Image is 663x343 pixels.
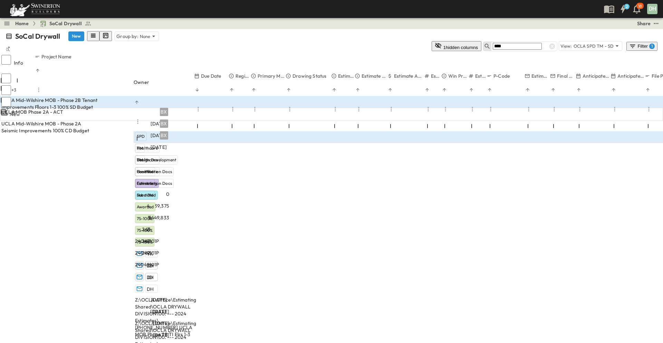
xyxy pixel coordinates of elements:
div: BX [160,108,168,116]
span: TM [137,145,143,151]
span: Construction Docs [137,181,172,186]
div: BX [160,120,168,128]
span: $449,833 [148,214,169,221]
span: 24049101P [135,261,159,268]
div: BX [160,131,168,140]
a: Home [15,20,29,27]
p: 18 [638,3,642,9]
span: Healthcare [137,169,158,174]
img: 6c363589ada0b36f064d841b69d3a419a338230e66bb0a533688fa5cc3e9e735.png [8,2,61,16]
div: + 3 [10,86,18,94]
span: [DATE] [151,132,167,139]
div: table view [87,31,112,41]
span: TM [137,157,143,162]
div: Share [637,20,651,27]
div: Filter [629,43,655,50]
button: 1hidden columns [432,41,481,51]
span: SoCal Drywall [49,20,82,27]
span: Z:\OCLA\Office\Estimating Shared\OCLA DRYWALL DIVISION\00. --- 2024 Estimates\[PHONE_NUMBER] UCLA... [135,296,196,338]
input: Select all rows [1,55,11,65]
button: kanban view [99,31,112,41]
span: [DATE] [151,120,167,127]
span: [DATE] [151,144,167,151]
p: SoCal Drywall [15,31,60,41]
button: row view [87,31,99,41]
span: UCLA Mid-Wilshire MOB - Phase 2B Tenant Improvements Floors 1-3 100% SD Budget [1,97,98,111]
span: UCLA MOB Phase 2A - ACT [1,108,63,115]
div: Info [14,53,35,73]
button: Sort [35,67,41,74]
p: Project Name [41,53,71,60]
span: 262 [142,249,151,256]
h6: 2 [626,4,628,9]
input: Select row [1,74,11,83]
span: Healthcare [137,157,158,162]
span: 4 [147,202,150,209]
span: SPD [137,134,145,139]
h6: 1 [651,44,653,49]
span: 2 [147,226,150,233]
span: 262 [142,238,151,245]
span: $39,375 [152,202,169,209]
input: Select row [1,85,11,95]
p: None [140,33,151,40]
input: Select row [1,97,11,107]
nav: breadcrumbs [15,20,96,27]
p: View: [560,43,572,49]
span: Healthcare [137,145,158,151]
button: New [68,31,84,41]
span: UCLA Mid-Wilshire MOB - Phase 2A Seismic Improvements 100% CD Budget [1,120,98,134]
button: test [652,19,660,28]
div: DH [647,4,657,14]
span: 1 [148,214,150,221]
p: Group by: [116,33,138,40]
span: Hard Bid [137,192,153,198]
p: OCLA SPD TM - SD [574,42,614,49]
